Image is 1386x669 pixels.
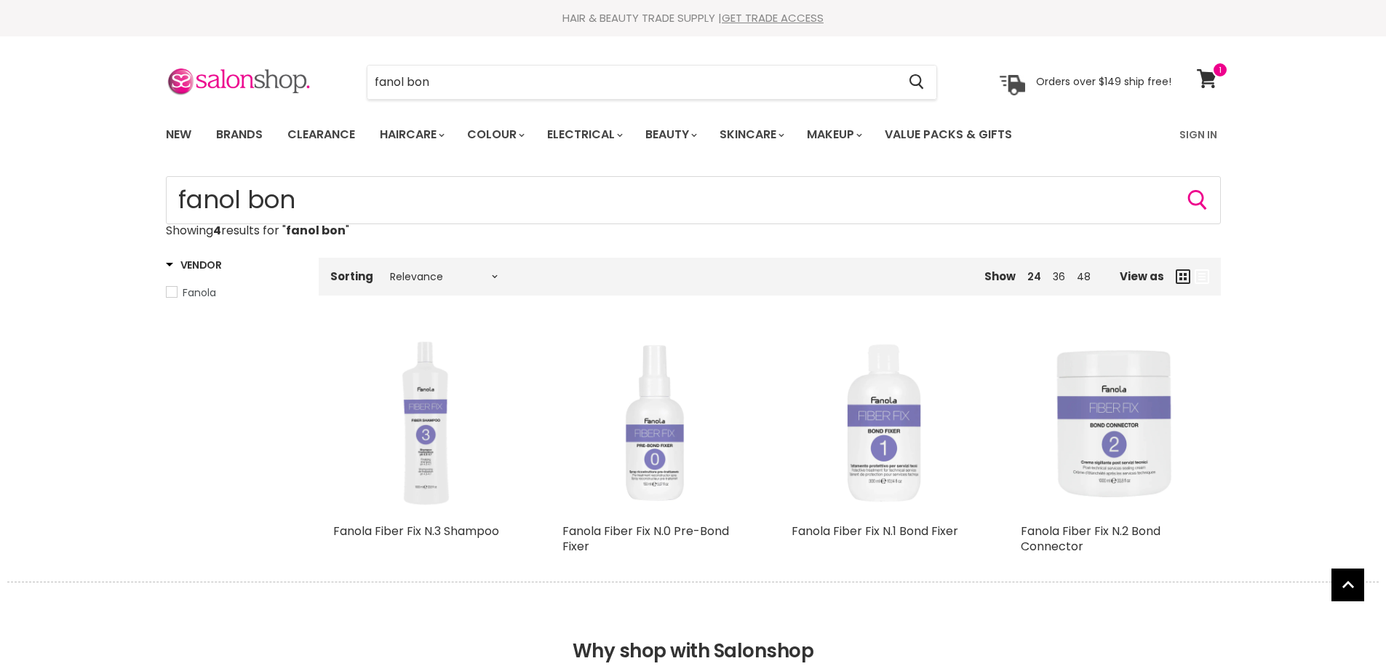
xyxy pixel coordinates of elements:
a: GET TRADE ACCESS [722,10,824,25]
a: Fanola Fiber Fix N.2 Bond Connector [1021,523,1160,555]
button: Search [1186,189,1209,212]
a: Electrical [536,119,632,150]
a: Haircare [369,119,453,150]
a: Brands [205,119,274,150]
span: View as [1120,270,1164,282]
form: Product [367,65,937,100]
a: Skincare [709,119,793,150]
img: Fanola Fiber Fix N.2 Bond Connector [1021,330,1206,516]
form: Product [166,176,1221,224]
span: Show [984,269,1016,284]
a: Fanola Fiber Fix N.0 Pre-Bond Fixer [562,523,729,555]
a: Clearance [276,119,366,150]
img: Fanola Fiber Fix N.3 Shampoo [333,330,519,516]
input: Search [166,176,1221,224]
button: Search [898,66,936,99]
a: 48 [1077,269,1091,284]
h3: Vendor [166,258,222,272]
div: HAIR & BEAUTY TRADE SUPPLY | [148,11,1239,25]
a: Fanola Fiber Fix N.3 Shampoo [333,523,499,539]
strong: fanol bon [286,222,346,239]
a: Sign In [1171,119,1226,150]
a: Colour [456,119,533,150]
span: Back to top [1331,569,1364,606]
a: Beauty [634,119,706,150]
p: Showing results for " " [166,224,1221,237]
a: Fanola Fiber Fix N.1 Bond Fixer [792,523,958,539]
a: 24 [1027,269,1041,284]
nav: Main [148,114,1239,156]
input: Search [367,66,898,99]
a: Makeup [796,119,871,150]
a: Fanola [166,285,300,301]
img: Fanola Fiber Fix N.1 Bond Fixer [792,330,977,516]
strong: 4 [213,222,221,239]
label: Sorting [330,270,373,282]
img: Fanola Fiber Fix N.0 Pre-Bond Fixer [562,330,748,516]
a: New [155,119,202,150]
a: Value Packs & Gifts [874,119,1023,150]
p: Orders over $149 ship free! [1036,75,1171,88]
ul: Main menu [155,114,1097,156]
a: 36 [1053,269,1065,284]
span: Fanola [183,285,216,300]
a: Back to top [1331,569,1364,601]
